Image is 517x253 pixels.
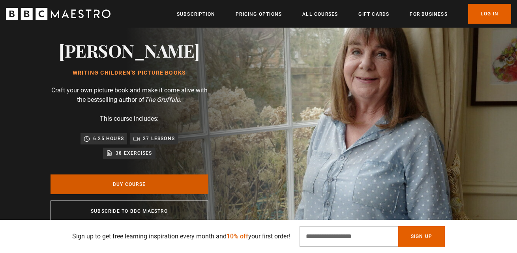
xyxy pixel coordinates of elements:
p: 38 exercises [116,149,152,157]
a: Subscription [177,10,215,18]
nav: Primary [177,4,511,24]
p: 6.25 hours [93,135,124,142]
a: For business [410,10,447,18]
a: Gift Cards [358,10,389,18]
svg: BBC Maestro [6,8,111,20]
button: Sign Up [398,226,445,247]
a: Buy Course [51,174,208,194]
a: Pricing Options [236,10,282,18]
a: Subscribe to BBC Maestro [51,201,208,222]
h2: [PERSON_NAME] [59,40,200,60]
a: All Courses [302,10,338,18]
i: The Gruffalo [144,96,180,103]
p: 27 lessons [143,135,175,142]
p: This course includes: [100,114,159,124]
h1: Writing Children's Picture Books [59,70,200,76]
p: Craft your own picture book and make it come alive with the bestselling author of . [51,86,208,105]
a: Log In [468,4,511,24]
span: 10% off [227,232,248,240]
p: Sign up to get free learning inspiration every month and your first order! [72,232,290,241]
